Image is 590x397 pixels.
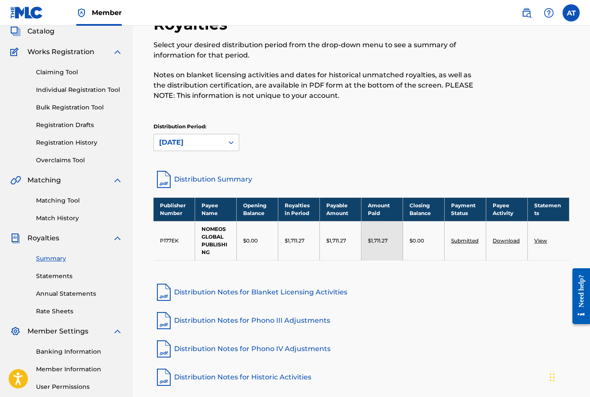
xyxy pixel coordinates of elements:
[154,339,174,359] img: pdf
[154,310,569,331] a: Distribution Notes for Phono III Adjustments
[36,347,123,356] a: Banking Information
[36,85,123,94] a: Individual Registration Tool
[518,4,535,21] a: Public Search
[368,237,388,245] p: $1,711.27
[112,326,123,336] img: expand
[544,8,554,18] img: help
[195,221,237,260] td: NOMEOS GLOBAL PUBLISHING
[278,197,320,221] th: Royalties in Period
[159,137,218,148] div: [DATE]
[10,26,21,36] img: Catalog
[76,8,87,18] img: Top Rightsholder
[534,237,547,244] a: View
[326,237,346,245] p: $1,711.27
[154,169,174,190] img: distribution-summary-pdf
[493,237,520,244] a: Download
[547,356,590,397] iframe: Chat Widget
[112,175,123,185] img: expand
[154,169,569,190] a: Distribution Summary
[27,47,94,57] span: Works Registration
[36,307,123,316] a: Rate Sheets
[563,4,580,21] div: User Menu
[112,47,123,57] img: expand
[154,282,174,303] img: pdf
[92,8,122,18] span: Member
[27,26,54,36] span: Catalog
[527,197,569,221] th: Statements
[154,70,474,101] p: Notes on blanket licensing activities and dates for historical unmatched royalties, as well as th...
[112,233,123,243] img: expand
[547,356,590,397] div: Widget de chat
[36,365,123,374] a: Member Information
[361,197,403,221] th: Amount Paid
[27,233,59,243] span: Royalties
[36,138,123,147] a: Registration History
[285,237,304,245] p: $1,711.27
[10,326,21,336] img: Member Settings
[243,237,258,245] p: $0.00
[451,237,479,244] a: Submitted
[154,339,569,359] a: Distribution Notes for Phono IV Adjustments
[154,123,239,130] p: Distribution Period:
[36,382,123,391] a: User Permissions
[154,310,174,331] img: pdf
[521,8,532,18] img: search
[36,254,123,263] a: Summary
[320,197,361,221] th: Payable Amount
[36,272,123,281] a: Statements
[10,233,21,243] img: Royalties
[540,4,557,21] div: Help
[409,237,424,245] p: $0.00
[10,175,21,185] img: Matching
[27,175,61,185] span: Matching
[154,221,195,260] td: P177EK
[154,40,474,61] p: Select your desired distribution period from the drop-down menu to see a summary of information f...
[27,326,88,336] span: Member Settings
[10,47,21,57] img: Works Registration
[36,196,123,205] a: Matching Tool
[154,282,569,303] a: Distribution Notes for Blanket Licensing Activities
[10,6,43,19] img: MLC Logo
[36,214,123,223] a: Match History
[195,197,237,221] th: Payee Name
[154,367,569,388] a: Distribution Notes for Historic Activities
[403,197,445,221] th: Closing Balance
[154,197,195,221] th: Publisher Number
[237,197,278,221] th: Opening Balance
[36,156,123,165] a: Overclaims Tool
[550,364,555,390] div: Glisser
[566,261,590,332] iframe: Resource Center
[36,289,123,298] a: Annual Statements
[10,26,54,36] a: CatalogCatalog
[36,103,123,112] a: Bulk Registration Tool
[486,197,528,221] th: Payee Activity
[445,197,486,221] th: Payment Status
[36,121,123,130] a: Registration Drafts
[154,367,174,388] img: pdf
[36,68,123,77] a: Claiming Tool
